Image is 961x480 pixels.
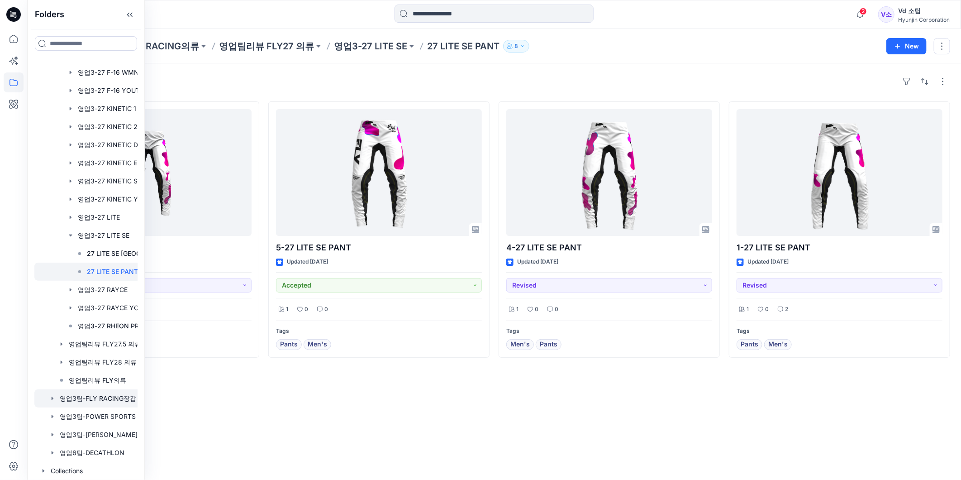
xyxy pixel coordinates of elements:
[555,305,558,314] p: 0
[219,40,314,53] a: 영업팀리뷰 FLY27 의류
[765,305,769,314] p: 0
[737,326,942,336] p: Tags
[737,109,942,236] a: 1-27 LITE SE PANT
[78,321,183,331] p: 영업3-27 RHEON PROTECTION BASE LAYER
[514,41,518,51] p: 8
[308,339,327,350] span: Men's
[747,257,789,267] p: Updated [DATE]
[334,40,407,53] a: 영업3-27 LITE SE
[860,8,867,15] span: 2
[280,339,298,350] span: Pants
[46,241,252,254] p: 4-27 LITE SE PANT
[516,305,519,314] p: 1
[503,40,529,53] button: 8
[898,16,950,23] div: Hyunjin Corporation
[46,109,252,236] a: 4-27 LITE SE PANT
[87,266,138,277] p: 27 LITE SE PANT
[87,248,183,259] p: 27 LITE SE [GEOGRAPHIC_DATA]
[898,5,950,16] div: Vd 소팀
[506,326,712,336] p: Tags
[540,339,557,350] span: Pants
[535,305,538,314] p: 0
[737,241,942,254] p: 1-27 LITE SE PANT
[286,305,288,314] p: 1
[785,305,788,314] p: 2
[747,305,749,314] p: 1
[510,339,530,350] span: Men's
[878,6,894,23] div: V소
[276,241,482,254] p: 5-27 LITE SE PANT
[276,109,482,236] a: 5-27 LITE SE PANT
[886,38,927,54] button: New
[517,257,558,267] p: Updated [DATE]
[427,40,500,53] p: 27 LITE SE PANT
[46,326,252,336] p: Tags
[287,257,328,267] p: Updated [DATE]
[69,375,126,386] p: 영업팀리뷰 FLY의류
[324,305,328,314] p: 0
[741,339,758,350] span: Pants
[276,326,482,336] p: Tags
[506,109,712,236] a: 4-27 LITE SE PANT
[768,339,788,350] span: Men's
[304,305,308,314] p: 0
[506,241,712,254] p: 4-27 LITE SE PANT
